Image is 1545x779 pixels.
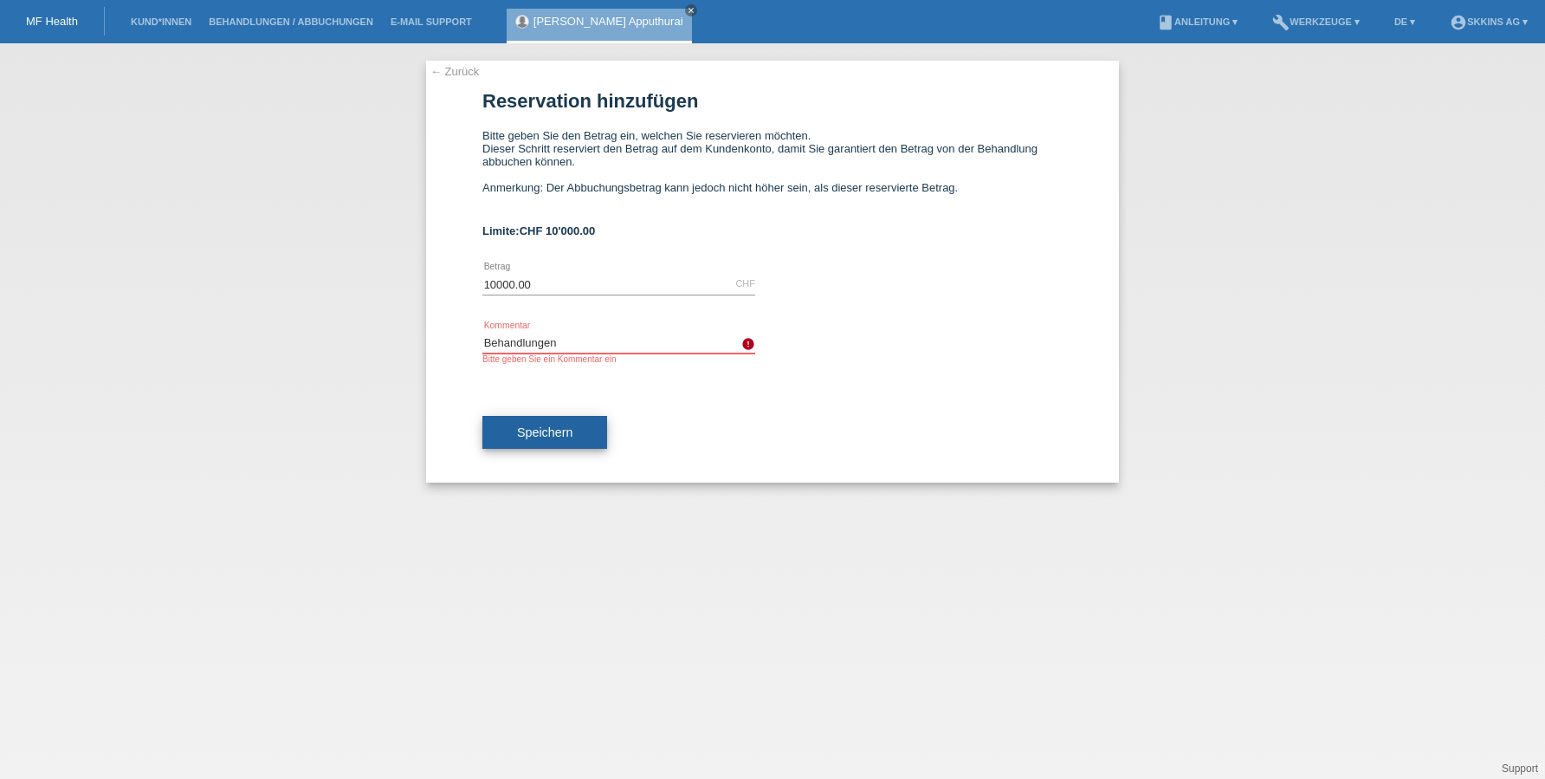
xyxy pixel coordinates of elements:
a: buildWerkzeuge ▾ [1264,16,1368,27]
div: CHF [735,278,755,289]
i: error [741,337,755,351]
a: Kund*innen [122,16,200,27]
a: E-Mail Support [382,16,481,27]
a: account_circleSKKINS AG ▾ [1441,16,1536,27]
b: Limite: [482,224,595,237]
i: account_circle [1450,14,1467,31]
a: MF Health [26,15,78,28]
i: close [687,6,695,15]
a: [PERSON_NAME] Apputhurai [533,15,683,28]
span: CHF 10'000.00 [520,224,596,237]
a: bookAnleitung ▾ [1148,16,1246,27]
span: Speichern [517,425,572,439]
a: close [685,4,697,16]
h1: Reservation hinzufügen [482,90,1063,112]
button: Speichern [482,416,607,449]
i: build [1272,14,1290,31]
i: book [1157,14,1174,31]
div: Bitte geben Sie den Betrag ein, welchen Sie reservieren möchten. Dieser Schritt reserviert den Be... [482,129,1063,207]
div: Bitte geben Sie ein Kommentar ein [482,354,755,364]
a: Support [1502,763,1538,775]
a: Behandlungen / Abbuchungen [200,16,382,27]
a: ← Zurück [430,65,479,78]
a: DE ▾ [1386,16,1424,27]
